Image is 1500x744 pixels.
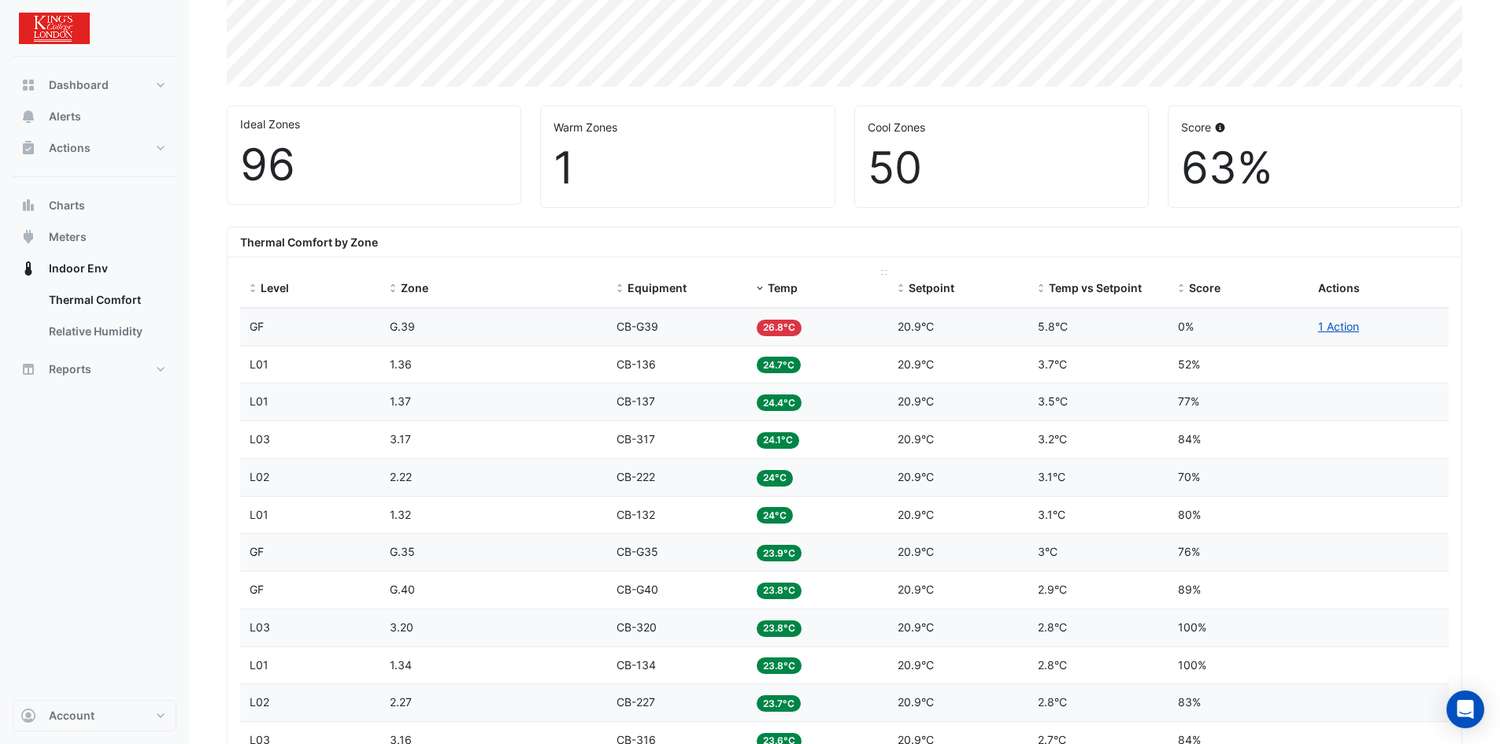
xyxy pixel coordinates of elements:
span: 23.7°C [757,695,801,712]
span: Score [1189,281,1220,294]
div: Warm Zones [554,119,821,135]
span: G.40 [390,583,415,596]
span: 2.8°C [1038,658,1067,672]
span: CB-132 [617,508,655,521]
span: L01 [250,508,269,521]
span: Actions [49,140,91,156]
span: 20.9°C [898,470,934,483]
span: 23.8°C [757,657,802,674]
span: 76% [1178,545,1200,558]
span: Account [49,708,94,724]
span: GF [250,583,264,596]
span: CB-222 [617,470,655,483]
span: L01 [250,357,269,371]
button: Reports [13,353,176,385]
span: 80% [1178,508,1201,521]
div: Cool Zones [868,119,1135,135]
span: 2.8°C [1038,620,1067,634]
span: 20.9°C [898,583,934,596]
span: 2.8°C [1038,695,1067,709]
div: Score [1181,119,1449,135]
span: 24.1°C [757,432,799,449]
span: CB-G35 [617,545,658,558]
span: Temp vs Setpoint [1049,281,1142,294]
span: Temp [768,281,798,294]
app-icon: Meters [20,229,36,245]
span: 23.8°C [757,583,802,599]
span: CB-320 [617,620,657,634]
div: Open Intercom Messenger [1446,690,1484,728]
button: Dashboard [13,69,176,101]
span: 1.37 [390,394,411,408]
span: 23.9°C [757,545,802,561]
span: 1.36 [390,357,412,371]
span: 1.32 [390,508,411,521]
span: 5.8°C [1038,320,1068,333]
span: L02 [250,470,269,483]
b: Thermal Comfort by Zone [240,235,378,249]
app-icon: Dashboard [20,77,36,93]
div: 50 [868,142,1135,194]
span: 3.7°C [1038,357,1067,371]
span: CB-G39 [617,320,658,333]
span: CB-134 [617,658,656,672]
span: 20.9°C [898,432,934,446]
span: 20.9°C [898,620,934,634]
span: Alerts [49,109,81,124]
span: 84% [1178,432,1201,446]
span: Setpoint [909,281,954,294]
span: CB-137 [617,394,655,408]
span: 70% [1178,470,1200,483]
app-icon: Alerts [20,109,36,124]
button: Account [13,700,176,731]
span: Reports [49,361,91,377]
span: 20.9°C [898,695,934,709]
a: 1 Action [1318,320,1359,333]
span: 52% [1178,357,1200,371]
span: L03 [250,432,270,446]
span: 3.20 [390,620,413,634]
button: Meters [13,221,176,253]
span: 100% [1178,620,1206,634]
span: GF [250,545,264,558]
span: 2.22 [390,470,412,483]
span: Indoor Env [49,261,108,276]
span: G.39 [390,320,415,333]
span: 3°C [1038,545,1057,558]
app-icon: Reports [20,361,36,377]
span: CB-227 [617,695,655,709]
span: 20.9°C [898,320,934,333]
span: 23.8°C [757,620,802,637]
span: L03 [250,620,270,634]
span: L01 [250,658,269,672]
img: Company Logo [19,13,90,44]
span: Equipment [628,281,687,294]
span: 100% [1178,658,1206,672]
span: 3.2°C [1038,432,1067,446]
span: CB-136 [617,357,656,371]
span: 77% [1178,394,1199,408]
span: 3.1°C [1038,508,1065,521]
app-icon: Charts [20,198,36,213]
span: L01 [250,394,269,408]
span: G.35 [390,545,415,558]
span: L02 [250,695,269,709]
span: 20.9°C [898,394,934,408]
span: 26.8°C [757,320,802,336]
span: 20.9°C [898,508,934,521]
span: 0% [1178,320,1194,333]
div: 1 [554,142,821,194]
app-icon: Actions [20,140,36,156]
span: 3.1°C [1038,470,1065,483]
span: 2.9°C [1038,583,1067,596]
span: 1.34 [390,658,412,672]
span: 89% [1178,583,1201,596]
span: 24°C [757,470,793,487]
button: Indoor Env [13,253,176,284]
span: 20.9°C [898,658,934,672]
button: Actions [13,132,176,164]
span: Zone [401,281,428,294]
span: Charts [49,198,85,213]
span: Meters [49,229,87,245]
span: 24.4°C [757,394,802,411]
